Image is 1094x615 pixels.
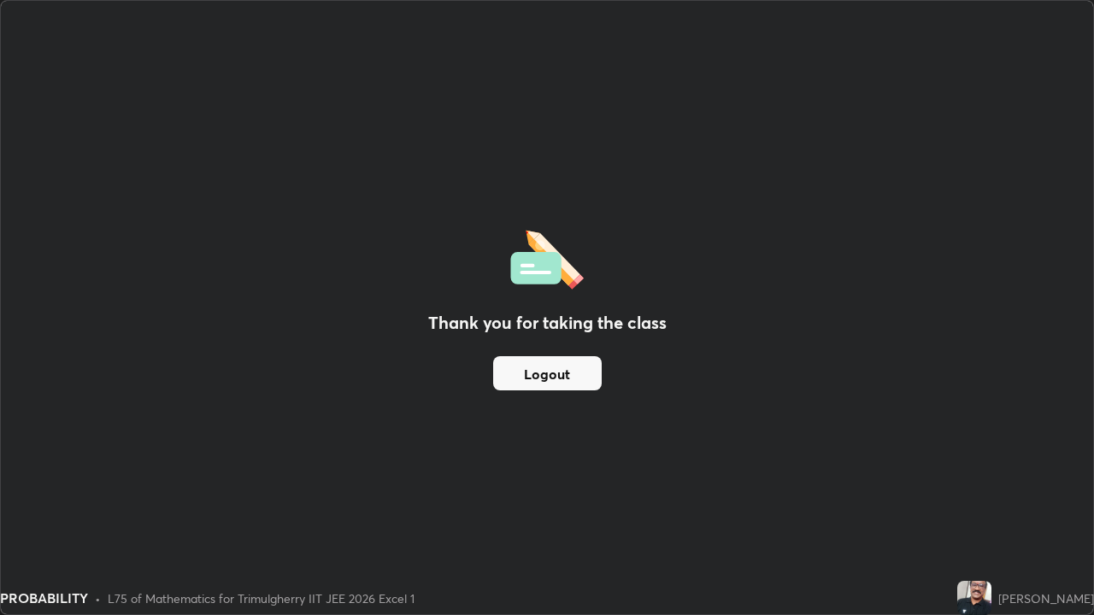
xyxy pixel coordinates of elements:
img: offlineFeedback.1438e8b3.svg [510,225,584,290]
button: Logout [493,356,602,390]
div: • [95,589,101,607]
h2: Thank you for taking the class [428,310,667,336]
img: 020e023223db44b3b855fec2c82464f0.jpg [957,581,991,615]
div: L75 of Mathematics for Trimulgherry IIT JEE 2026 Excel 1 [108,589,415,607]
div: [PERSON_NAME] [998,589,1094,607]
